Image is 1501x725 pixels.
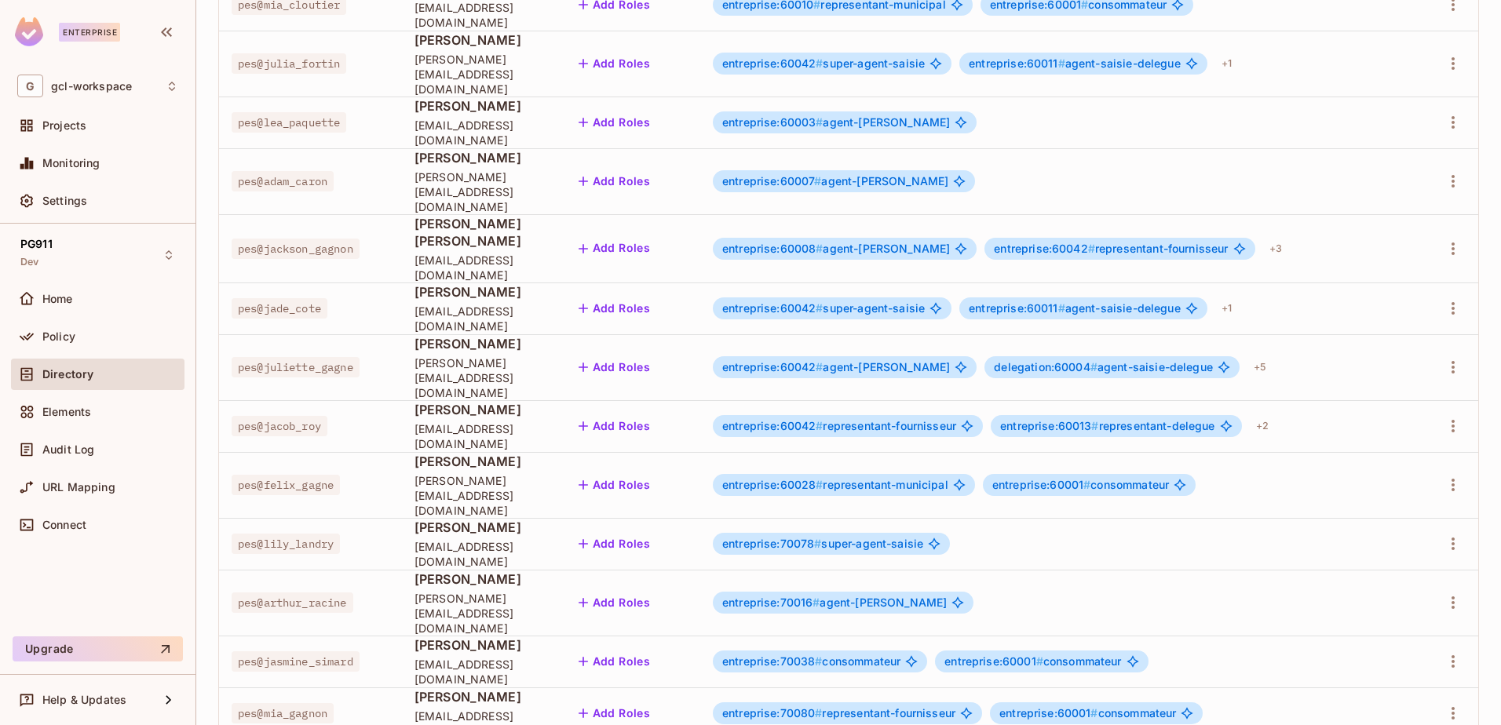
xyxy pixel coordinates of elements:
[415,657,547,687] span: [EMAIL_ADDRESS][DOMAIN_NAME]
[20,256,38,268] span: Dev
[816,478,823,491] span: #
[1090,706,1097,720] span: #
[415,253,547,282] span: [EMAIL_ADDRESS][DOMAIN_NAME]
[1215,296,1238,321] div: + 1
[415,304,547,333] span: [EMAIL_ADDRESS][DOMAIN_NAME]
[415,519,547,536] span: [PERSON_NAME]
[232,171,334,191] span: pes@adam_caron
[572,531,657,556] button: Add Roles
[1247,355,1273,380] div: + 5
[722,654,823,668] span: entreprise:70038
[415,169,547,214] span: [PERSON_NAME][EMAIL_ADDRESS][DOMAIN_NAME]
[232,53,346,74] span: pes@julia_fortin
[232,651,360,672] span: pes@jasmine_simard
[42,119,86,132] span: Projects
[999,706,1098,720] span: entreprise:60001
[944,655,1121,668] span: consommateur
[722,419,824,432] span: entreprise:60042
[815,706,822,720] span: #
[415,453,547,470] span: [PERSON_NAME]
[415,688,547,705] span: [PERSON_NAME]
[722,116,950,129] span: agent-[PERSON_NAME]
[232,703,334,723] span: pes@mia_gagnon
[722,360,824,373] span: entreprise:60042
[59,23,120,42] div: Enterprise
[1000,419,1099,432] span: entreprise:60013
[994,361,1213,373] span: agent-saisie-delegue
[816,115,823,129] span: #
[572,649,657,674] button: Add Roles
[1058,301,1065,315] span: #
[415,97,547,115] span: [PERSON_NAME]
[722,56,824,70] span: entreprise:60042
[42,481,115,494] span: URL Mapping
[815,654,822,668] span: #
[1215,51,1238,76] div: + 1
[1250,414,1275,439] div: + 2
[1083,478,1090,491] span: #
[969,302,1181,315] span: agent-saisie-delegue
[415,591,547,636] span: [PERSON_NAME][EMAIL_ADDRESS][DOMAIN_NAME]
[415,283,547,301] span: [PERSON_NAME]
[722,655,900,668] span: consommateur
[42,330,75,343] span: Policy
[969,57,1181,70] span: agent-saisie-delegue
[572,236,657,261] button: Add Roles
[42,157,100,169] span: Monitoring
[1000,420,1215,432] span: representant-delegue
[232,298,327,319] span: pes@jade_cote
[42,368,93,381] span: Directory
[20,238,53,250] span: PG911
[816,419,823,432] span: #
[722,301,824,315] span: entreprise:60042
[572,590,657,615] button: Add Roles
[816,242,823,255] span: #
[232,357,360,377] span: pes@juliette_gagne
[232,475,340,495] span: pes@felix_gagne
[42,443,94,456] span: Audit Log
[415,52,547,97] span: [PERSON_NAME][EMAIL_ADDRESS][DOMAIN_NAME]
[572,110,657,135] button: Add Roles
[994,360,1097,373] span: delegation:60004
[13,636,183,661] button: Upgrade
[415,539,547,569] span: [EMAIL_ADDRESS][DOMAIN_NAME]
[572,472,657,497] button: Add Roles
[969,56,1065,70] span: entreprise:60011
[722,537,822,550] span: entreprise:70078
[994,242,1095,255] span: entreprise:60042
[816,301,823,315] span: #
[816,56,823,70] span: #
[17,75,43,97] span: G
[722,478,824,491] span: entreprise:60028
[415,31,547,49] span: [PERSON_NAME]
[722,242,950,255] span: agent-[PERSON_NAME]
[415,118,547,148] span: [EMAIL_ADDRESS][DOMAIN_NAME]
[232,592,353,613] span: pes@arthur_racine
[415,401,547,418] span: [PERSON_NAME]
[232,416,327,436] span: pes@jacob_roy
[572,169,657,194] button: Add Roles
[722,420,956,432] span: representant-fournisseur
[722,57,925,70] span: super-agent-saisie
[722,302,925,315] span: super-agent-saisie
[969,301,1065,315] span: entreprise:60011
[992,479,1169,491] span: consommateur
[722,361,950,373] span: agent-[PERSON_NAME]
[994,242,1228,255] span: representant-fournisseur
[1088,242,1095,255] span: #
[814,537,821,550] span: #
[992,478,1091,491] span: entreprise:60001
[1058,56,1065,70] span: #
[415,149,547,166] span: [PERSON_NAME]
[1090,360,1097,373] span: #
[999,707,1176,720] span: consommateur
[722,706,823,720] span: entreprise:70080
[232,112,346,133] span: pes@lea_paquette
[415,473,547,518] span: [PERSON_NAME][EMAIL_ADDRESS][DOMAIN_NAME]
[813,596,820,609] span: #
[722,537,923,550] span: super-agent-saisie
[1091,419,1098,432] span: #
[415,636,547,654] span: [PERSON_NAME]
[722,115,824,129] span: entreprise:60003
[42,406,91,418] span: Elements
